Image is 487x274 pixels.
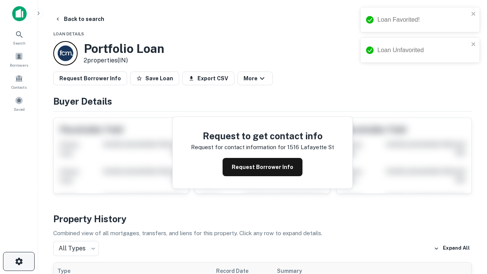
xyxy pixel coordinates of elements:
h3: Portfolio Loan [84,41,164,56]
span: Loan Details [53,32,84,36]
span: Search [13,40,25,46]
div: Loan Favorited! [377,15,469,24]
iframe: Chat Widget [449,189,487,225]
span: Borrowers [10,62,28,68]
div: Loan Unfavorited [377,46,469,55]
a: Contacts [2,71,36,92]
p: 1516 lafayette st [287,143,334,152]
p: 2 properties (IN) [84,56,164,65]
span: Contacts [11,84,27,90]
h4: Request to get contact info [191,129,334,143]
button: close [471,41,476,48]
img: capitalize-icon.png [12,6,27,21]
button: close [471,11,476,18]
h4: Buyer Details [53,94,472,108]
button: More [237,72,273,85]
span: Saved [14,106,25,112]
h4: Property History [53,212,472,226]
button: Request Borrower Info [223,158,302,176]
a: Borrowers [2,49,36,70]
div: All Types [53,241,99,256]
button: Save Loan [130,72,179,85]
a: Search [2,27,36,48]
button: Export CSV [182,72,234,85]
p: Combined view of all mortgages, transfers, and liens for this property. Click any row to expand d... [53,229,472,238]
button: Request Borrower Info [53,72,127,85]
button: Back to search [52,12,107,26]
button: Expand All [432,243,472,254]
a: Saved [2,93,36,114]
p: Request for contact information for [191,143,286,152]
